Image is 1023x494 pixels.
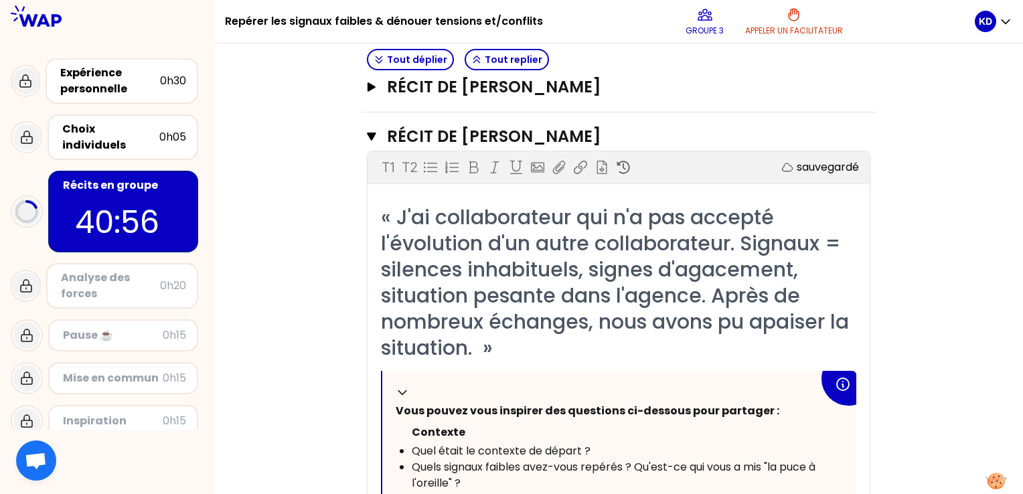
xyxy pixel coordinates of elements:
button: Récit de [PERSON_NAME] [367,76,870,98]
p: Appeler un facilitateur [745,25,843,36]
div: Expérience personnelle [60,65,160,97]
div: 0h15 [163,370,186,386]
p: T1 [382,158,394,177]
button: Tout déplier [367,49,454,70]
p: T2 [402,158,417,177]
div: Inspiration [63,413,163,429]
span: Quel était le contexte de départ ? [412,443,591,459]
p: Groupe 3 [686,25,724,36]
div: 0h15 [163,413,186,429]
span: Vous pouvez vous inspirer des questions ci-dessous pour partager : [396,403,779,418]
span: Quels signaux faibles avez-vous repérés ? Qu'est-ce qui vous a mis "la puce à l'oreille" ? [412,459,818,491]
div: Mise en commun [63,370,163,386]
button: Récit de [PERSON_NAME] [367,126,870,147]
div: Analyse des forces [61,270,160,302]
div: 0h05 [159,129,186,145]
button: KD [975,11,1012,32]
div: 0h30 [160,73,186,89]
button: Tout replier [465,49,549,70]
span: Contexte [412,424,465,440]
p: sauvegardé [797,159,859,175]
div: Pause ☕️ [63,327,163,343]
div: 0h15 [163,327,186,343]
h3: Récit de [PERSON_NAME] [387,76,823,98]
div: Choix individuels [62,121,159,153]
p: 40:56 [75,199,171,246]
h3: Récit de [PERSON_NAME] [387,126,819,147]
div: 0h20 [160,278,186,294]
p: KD [979,15,992,28]
button: Appeler un facilitateur [740,1,848,42]
button: Groupe 3 [680,1,729,42]
div: Ouvrir le chat [16,440,56,481]
span: « J'ai collaborateur qui n'a pas accepté l'évolution d'un autre collaborateur. Signaux = silences... [381,203,854,362]
div: Récits en groupe [63,177,186,193]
